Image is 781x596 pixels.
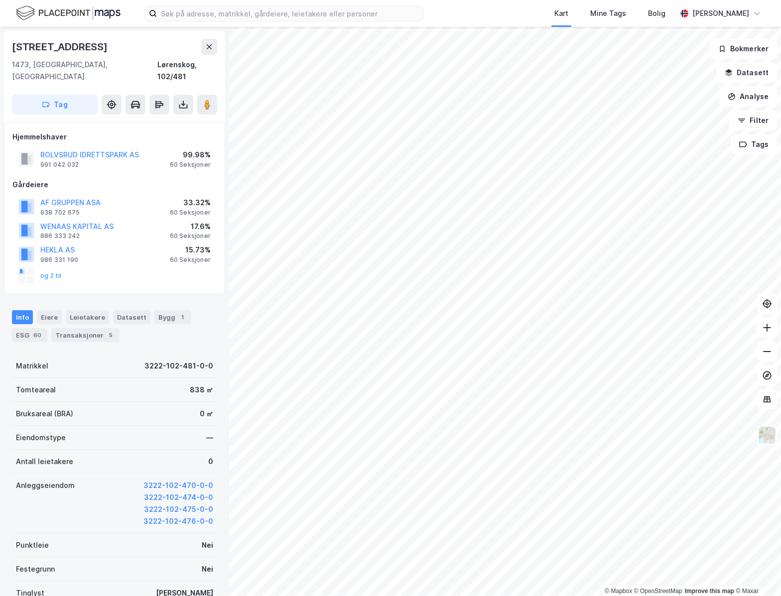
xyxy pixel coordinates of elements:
div: Eiendomstype [16,432,66,444]
button: Bokmerker [710,39,777,59]
button: 3222-102-476-0-0 [143,515,213,527]
div: Datasett [113,310,150,324]
div: [STREET_ADDRESS] [12,39,110,55]
div: ESG [12,328,47,342]
div: Eiere [37,310,62,324]
a: Mapbox [605,588,632,595]
img: Z [758,426,777,445]
div: Hjemmelshaver [12,131,217,143]
div: 0 ㎡ [200,408,213,420]
div: Antall leietakere [16,456,73,468]
div: 3222-102-481-0-0 [144,360,213,372]
div: 60 Seksjoner [170,161,211,169]
div: 1473, [GEOGRAPHIC_DATA], [GEOGRAPHIC_DATA] [12,59,157,83]
button: Tag [12,95,98,115]
div: 838 ㎡ [190,384,213,396]
div: 886 333 242 [40,232,80,240]
div: 99.98% [170,149,211,161]
div: 5 [106,330,116,340]
div: 17.6% [170,221,211,233]
input: Søk på adresse, matrikkel, gårdeiere, leietakere eller personer [157,6,423,21]
button: Tags [731,134,777,154]
div: 991 042 032 [40,161,79,169]
div: 60 Seksjoner [170,232,211,240]
div: 60 Seksjoner [170,209,211,217]
div: Transaksjoner [51,328,120,342]
button: 3222-102-474-0-0 [144,491,213,503]
button: Analyse [719,87,777,107]
div: Nei [202,539,213,551]
div: 33.32% [170,197,211,209]
div: Mine Tags [590,7,626,19]
img: logo.f888ab2527a4732fd821a326f86c7f29.svg [16,4,121,22]
div: Anleggseiendom [16,479,75,491]
button: Filter [729,111,777,130]
div: Bruksareal (BRA) [16,408,73,420]
button: Datasett [716,63,777,83]
div: 938 702 675 [40,209,80,217]
div: Gårdeiere [12,179,217,191]
div: Punktleie [16,539,49,551]
div: Kontrollprogram for chat [731,548,781,596]
button: 3222-102-470-0-0 [143,479,213,491]
div: Tomteareal [16,384,56,396]
div: Bolig [648,7,665,19]
iframe: Chat Widget [731,548,781,596]
div: Info [12,310,33,324]
div: Matrikkel [16,360,48,372]
div: Bygg [154,310,191,324]
div: Nei [202,563,213,575]
a: OpenStreetMap [634,588,682,595]
div: 0 [208,456,213,468]
div: [PERSON_NAME] [692,7,749,19]
div: — [206,432,213,444]
div: Leietakere [66,310,109,324]
div: 986 331 190 [40,256,78,264]
div: Festegrunn [16,563,55,575]
div: 60 Seksjoner [170,256,211,264]
div: Lørenskog, 102/481 [157,59,217,83]
div: 1 [177,312,187,322]
div: Kart [554,7,568,19]
div: 15.73% [170,244,211,256]
a: Improve this map [685,588,734,595]
button: 3222-102-475-0-0 [144,503,213,515]
div: 60 [31,330,43,340]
